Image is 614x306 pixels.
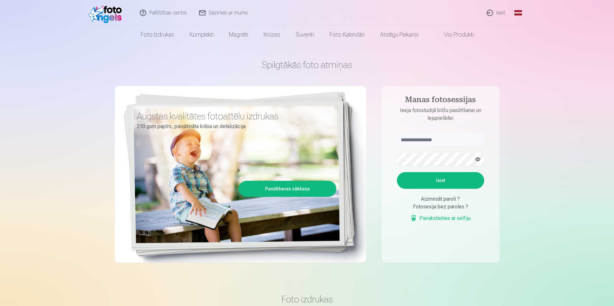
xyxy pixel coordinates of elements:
[221,26,256,44] a: Magnēti
[240,182,335,196] a: Pasūtīšanas sākšana
[137,122,332,131] p: 210 gsm papīrs, piesātināta krāsa un detalizācija
[137,110,332,122] h3: Augstas kvalitātes fotoattēlu izdrukas
[397,172,484,189] button: Ieiet
[397,203,484,211] div: Fotosesija bez paroles ?
[115,59,500,71] h1: Spilgtākās foto atmiņas
[391,107,491,122] p: Ieeja fotostudijā bilžu pasūtīšanai un lejupielādei
[88,3,125,23] img: /fa1
[391,95,491,107] h4: Manas fotosessijas
[133,26,182,44] a: Foto izdrukas
[322,26,372,44] a: Foto kalendāri
[397,195,484,203] div: Aizmirsāt paroli ?
[426,26,481,44] a: Visi produkti
[372,26,426,44] a: Atslēgu piekariņi
[256,26,288,44] a: Krūzes
[288,26,322,44] a: Suvenīri
[120,293,494,305] h3: Foto izdrukas
[410,214,471,222] a: Pierakstieties ar selfiju
[182,26,221,44] a: Komplekti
